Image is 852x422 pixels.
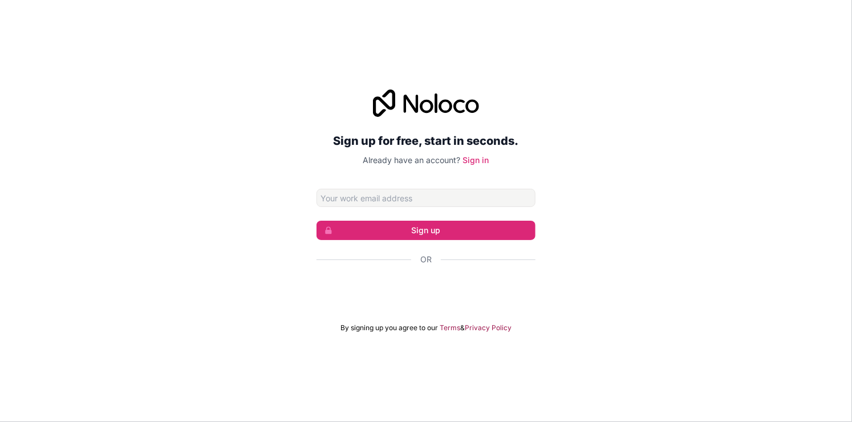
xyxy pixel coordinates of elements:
h2: Sign up for free, start in seconds. [317,131,535,151]
iframe: Кнопка "Войти с аккаунтом Google" [311,278,541,303]
span: Already have an account? [363,155,461,165]
span: & [460,323,465,332]
input: Email address [317,189,535,207]
button: Sign up [317,221,535,240]
a: Sign in [463,155,489,165]
a: Privacy Policy [465,323,512,332]
span: By signing up you agree to our [340,323,438,332]
span: Or [420,254,432,265]
a: Terms [440,323,460,332]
